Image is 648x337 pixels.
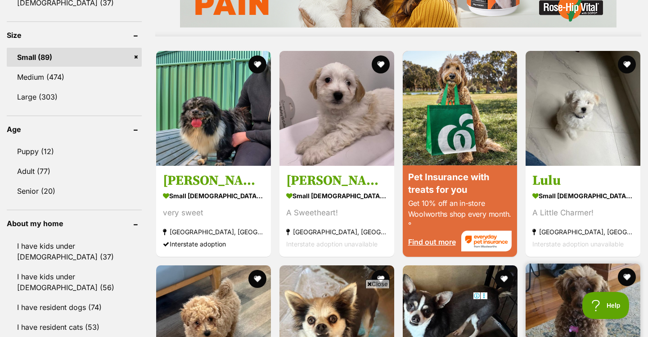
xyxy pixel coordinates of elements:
[286,172,387,189] h3: [PERSON_NAME]
[163,226,264,238] strong: [GEOGRAPHIC_DATA], [GEOGRAPHIC_DATA]
[286,189,387,202] strong: small [DEMOGRAPHIC_DATA] Dog
[7,318,142,337] a: I have resident cats (53)
[526,51,640,166] img: Lulu - Maltese Dog
[163,238,264,250] div: Interstate adoption
[532,207,634,219] div: A Little Charmer!
[7,267,142,297] a: I have kids under [DEMOGRAPHIC_DATA] (56)
[7,48,142,67] a: Small (89)
[532,189,634,202] strong: small [DEMOGRAPHIC_DATA] Dog
[618,268,636,286] button: favourite
[279,165,394,257] a: [PERSON_NAME] small [DEMOGRAPHIC_DATA] Dog A Sweetheart! [GEOGRAPHIC_DATA], [GEOGRAPHIC_DATA] Int...
[7,182,142,200] a: Senior (20)
[286,207,387,219] div: A Sweetheart!
[7,31,142,39] header: Size
[7,219,142,228] header: About my home
[7,125,142,133] header: Age
[365,279,390,288] span: Close
[163,172,264,189] h3: [PERSON_NAME]
[7,162,142,181] a: Adult (77)
[7,298,142,317] a: I have resident dogs (74)
[495,270,513,288] button: favourite
[156,51,271,166] img: Wally - Pomeranian Dog
[163,189,264,202] strong: small [DEMOGRAPHIC_DATA] Dog
[532,172,634,189] h3: Lulu
[7,68,142,87] a: Medium (474)
[279,51,394,166] img: Ollie - Maltese Dog
[618,55,636,73] button: favourite
[372,270,390,288] button: favourite
[248,55,266,73] button: favourite
[160,292,488,332] iframe: Advertisement
[7,87,142,106] a: Large (303)
[286,240,378,248] span: Interstate adoption unavailable
[372,55,390,73] button: favourite
[532,240,624,248] span: Interstate adoption unavailable
[7,237,142,266] a: I have kids under [DEMOGRAPHIC_DATA] (37)
[248,270,266,288] button: favourite
[7,142,142,161] a: Puppy (12)
[582,292,630,319] iframe: Help Scout Beacon - Open
[532,226,634,238] strong: [GEOGRAPHIC_DATA], [GEOGRAPHIC_DATA]
[526,165,640,257] a: Lulu small [DEMOGRAPHIC_DATA] Dog A Little Charmer! [GEOGRAPHIC_DATA], [GEOGRAPHIC_DATA] Intersta...
[286,226,387,238] strong: [GEOGRAPHIC_DATA], [GEOGRAPHIC_DATA]
[156,165,271,257] a: [PERSON_NAME] small [DEMOGRAPHIC_DATA] Dog very sweet [GEOGRAPHIC_DATA], [GEOGRAPHIC_DATA] Inters...
[163,207,264,219] div: very sweet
